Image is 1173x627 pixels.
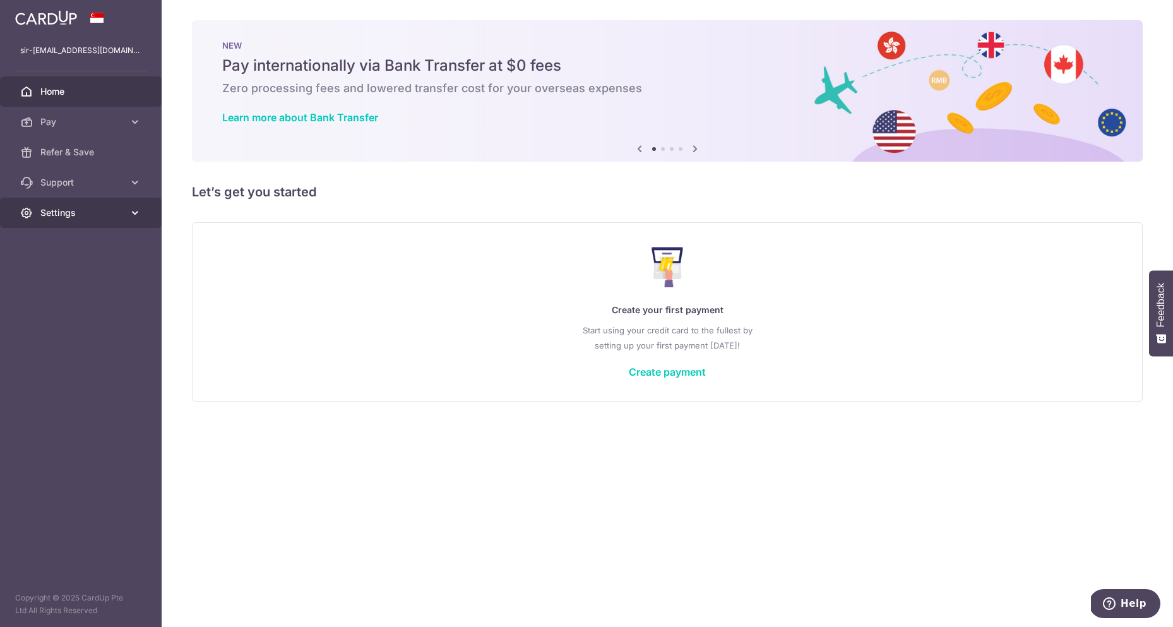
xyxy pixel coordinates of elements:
p: sir-[EMAIL_ADDRESS][DOMAIN_NAME] [20,44,141,57]
iframe: Opens a widget where you can find more information [1091,589,1160,621]
a: Learn more about Bank Transfer [222,111,378,124]
span: Pay [40,116,124,128]
h5: Let’s get you started [192,182,1143,202]
span: Home [40,85,124,98]
span: Support [40,176,124,189]
span: Refer & Save [40,146,124,158]
a: Create payment [629,366,706,378]
img: CardUp [15,10,77,25]
button: Feedback - Show survey [1149,270,1173,356]
h5: Pay internationally via Bank Transfer at $0 fees [222,56,1112,76]
span: Feedback [1155,283,1167,327]
p: Start using your credit card to the fullest by setting up your first payment [DATE]! [218,323,1117,353]
p: Create your first payment [218,302,1117,318]
h6: Zero processing fees and lowered transfer cost for your overseas expenses [222,81,1112,96]
img: Make Payment [652,247,684,287]
img: Bank transfer banner [192,20,1143,162]
span: Settings [40,206,124,219]
p: NEW [222,40,1112,51]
